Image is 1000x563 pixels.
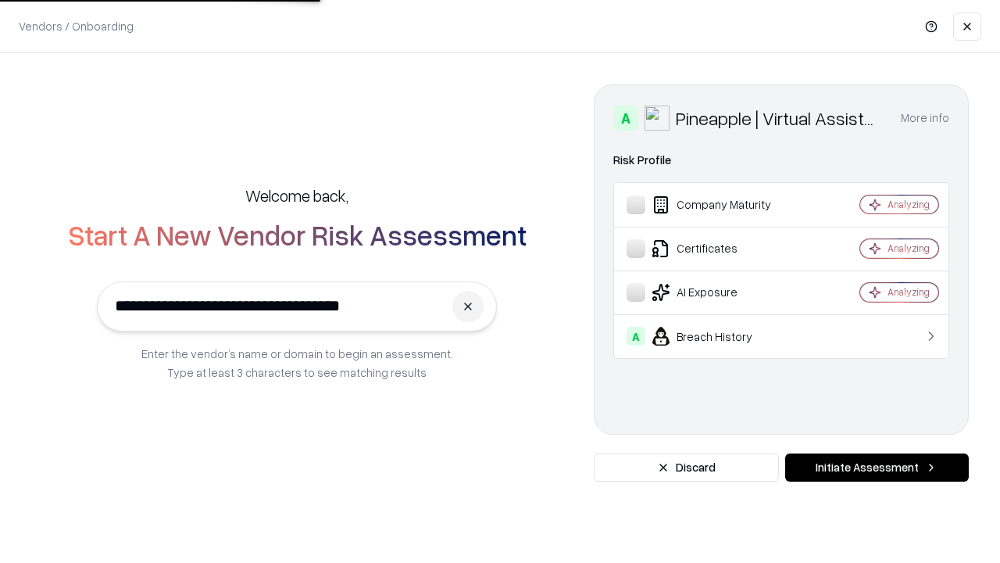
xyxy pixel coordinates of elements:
[627,239,813,258] div: Certificates
[627,327,813,346] div: Breach History
[901,104,949,132] button: More info
[627,327,645,346] div: A
[68,219,527,250] h2: Start A New Vendor Risk Assessment
[785,454,969,482] button: Initiate Assessment
[245,185,348,206] h5: Welcome back,
[887,285,930,299] div: Analyzing
[141,344,453,382] p: Enter the vendor’s name or domain to begin an assessment. Type at least 3 characters to see match...
[594,454,779,482] button: Discard
[613,106,638,131] div: A
[19,18,134,34] p: Vendors / Onboarding
[627,283,813,302] div: AI Exposure
[613,151,949,170] div: Risk Profile
[887,198,930,211] div: Analyzing
[627,195,813,214] div: Company Maturity
[887,242,930,255] div: Analyzing
[676,106,882,131] div: Pineapple | Virtual Assistant Agency
[645,106,670,131] img: Pineapple | Virtual Assistant Agency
